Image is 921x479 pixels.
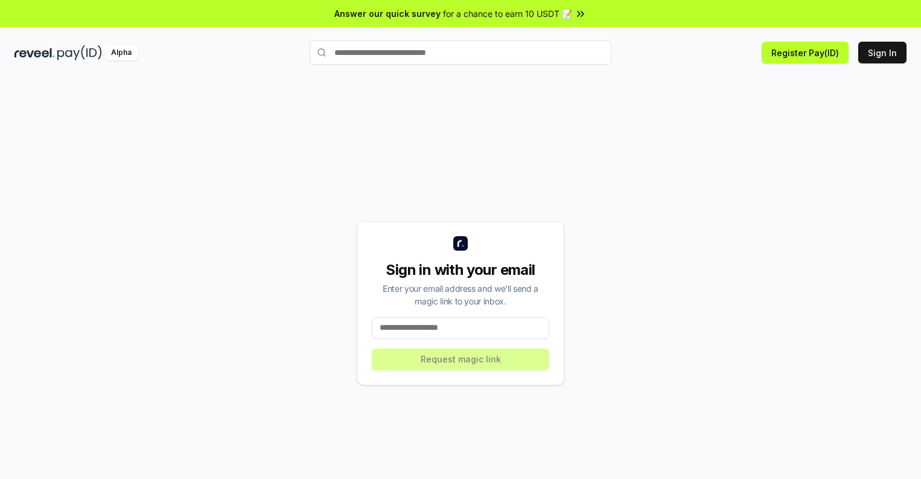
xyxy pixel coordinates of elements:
img: logo_small [453,236,468,251]
button: Sign In [858,42,907,63]
div: Sign in with your email [372,260,549,280]
button: Register Pay(ID) [762,42,849,63]
div: Alpha [104,45,138,60]
span: Answer our quick survey [334,7,441,20]
img: pay_id [57,45,102,60]
img: reveel_dark [14,45,55,60]
span: for a chance to earn 10 USDT 📝 [443,7,572,20]
div: Enter your email address and we’ll send a magic link to your inbox. [372,282,549,307]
